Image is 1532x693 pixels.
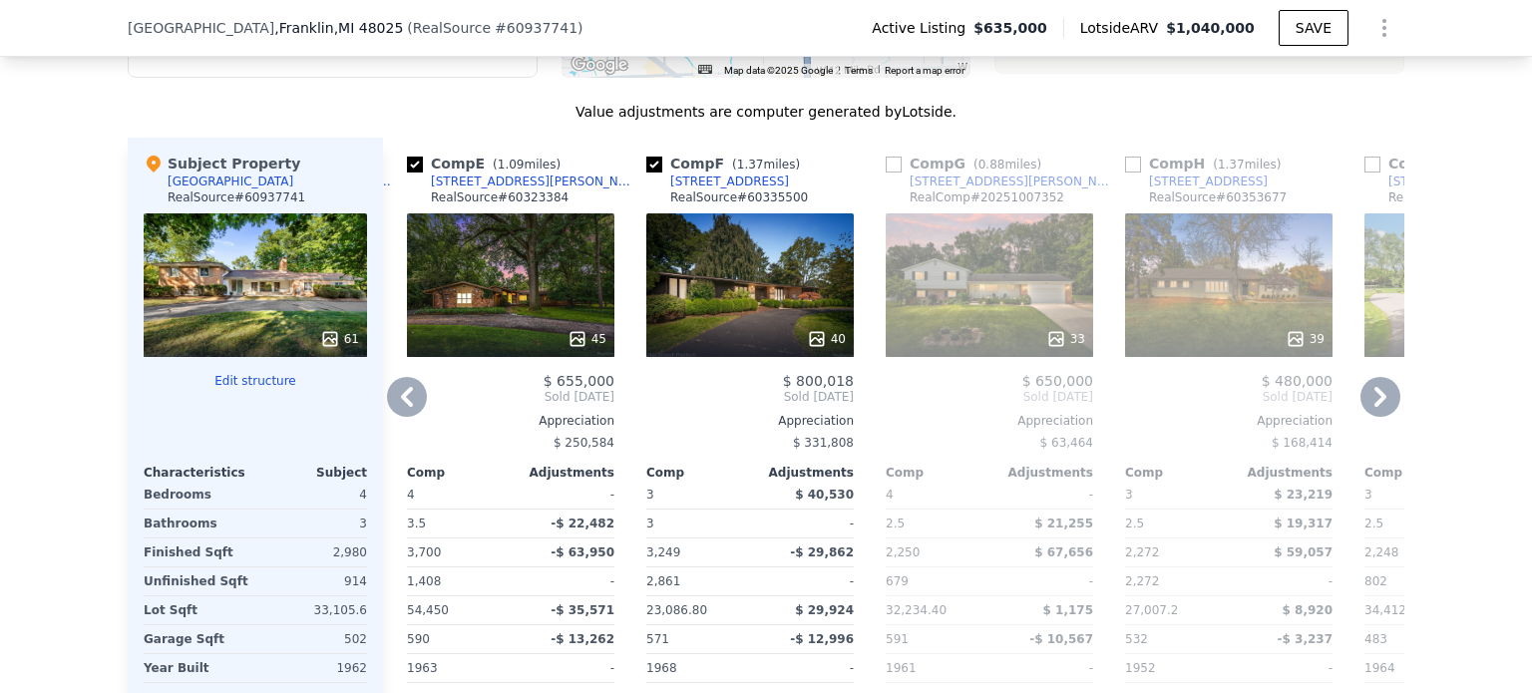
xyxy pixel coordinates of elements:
div: [GEOGRAPHIC_DATA] [168,173,293,189]
span: $ 19,317 [1274,517,1333,530]
div: Year Built [144,654,251,682]
div: 3.5 [407,510,507,537]
span: 532 [1125,632,1148,646]
div: [STREET_ADDRESS][PERSON_NAME] [910,173,1117,189]
div: Subject Property [144,154,300,173]
div: Adjustments [750,465,854,481]
div: Appreciation [886,413,1093,429]
span: $ 250,584 [554,436,614,450]
div: 1952 [1125,654,1225,682]
span: 571 [646,632,669,646]
div: Garage Sqft [144,625,251,653]
a: [STREET_ADDRESS] [646,173,789,189]
span: 3 [1364,488,1372,502]
span: $ 168,414 [1272,436,1333,450]
div: Appreciation [1125,413,1333,429]
div: Adjustments [989,465,1093,481]
span: Map data ©2025 Google [724,65,833,76]
div: RealSource # 60353677 [1149,189,1287,205]
span: 27,007.2 [1125,603,1178,617]
div: 2.5 [1125,510,1225,537]
div: Finished Sqft [144,538,251,566]
span: 3,700 [407,545,441,559]
div: Comp H [1125,154,1289,173]
span: $ 655,000 [544,373,614,389]
div: - [515,481,614,509]
span: $ 650,000 [1022,373,1093,389]
div: - [993,654,1093,682]
span: 2,272 [1125,574,1159,588]
span: $ 21,255 [1034,517,1093,530]
a: Open this area in Google Maps (opens a new window) [567,52,632,78]
span: 4 [886,488,894,502]
span: 679 [886,574,909,588]
div: - [993,567,1093,595]
span: $ 331,808 [793,436,854,450]
span: ( miles) [1205,158,1289,172]
span: $ 480,000 [1262,373,1333,389]
span: $ 67,656 [1034,545,1093,559]
div: - [515,567,614,595]
div: Comp [646,465,750,481]
span: $ 8,920 [1283,603,1333,617]
span: 3 [1125,488,1133,502]
button: SAVE [1279,10,1348,46]
div: 39 [1286,329,1325,349]
button: Show Options [1364,8,1404,48]
div: 4 [259,481,367,509]
span: 2,861 [646,574,680,588]
div: Comp E [407,154,569,173]
div: ( ) [407,18,582,38]
div: - [1233,654,1333,682]
span: $ 29,924 [795,603,854,617]
div: Comp G [886,154,1049,173]
div: - [754,510,854,537]
span: # 60937741 [495,20,577,36]
span: $ 1,175 [1043,603,1093,617]
a: [STREET_ADDRESS][PERSON_NAME] [407,173,638,189]
span: $ 59,057 [1274,545,1333,559]
div: 914 [259,567,367,595]
div: 3 [646,510,746,537]
span: -$ 10,567 [1029,632,1093,646]
div: Unfinished Sqft [144,567,251,595]
span: $635,000 [973,18,1047,38]
span: -$ 22,482 [551,517,614,530]
span: $ 40,530 [795,488,854,502]
span: -$ 13,262 [551,632,614,646]
span: ( miles) [724,158,808,172]
div: - [515,654,614,682]
div: Comp F [646,154,808,173]
div: 40 [807,329,846,349]
div: Appreciation [646,413,854,429]
div: [STREET_ADDRESS] [670,173,789,189]
div: Appreciation [407,413,614,429]
div: 3 [259,510,367,537]
span: Active Listing [872,18,973,38]
div: 1963 [407,654,507,682]
div: 2.5 [1364,510,1464,537]
a: Terms (opens in new tab) [845,65,873,76]
span: -$ 3,237 [1278,632,1333,646]
img: Google [567,52,632,78]
div: Value adjustments are computer generated by Lotside . [128,102,1404,122]
span: Sold [DATE] [886,389,1093,405]
div: 1964 [1364,654,1464,682]
span: Sold [DATE] [407,389,614,405]
div: Adjustments [511,465,614,481]
span: 1,408 [407,574,441,588]
span: ( miles) [485,158,569,172]
div: Comp [1125,465,1229,481]
div: Comp [886,465,989,481]
span: , Franklin [274,18,403,38]
span: 3,249 [646,545,680,559]
span: 34,412.4 [1364,603,1417,617]
span: $1,040,000 [1166,20,1255,36]
a: [STREET_ADDRESS] [1364,173,1507,189]
div: [STREET_ADDRESS] [1388,173,1507,189]
div: 45 [568,329,606,349]
span: 802 [1364,574,1387,588]
span: RealSource [413,20,491,36]
div: 33,105.6 [259,596,367,624]
span: 590 [407,632,430,646]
